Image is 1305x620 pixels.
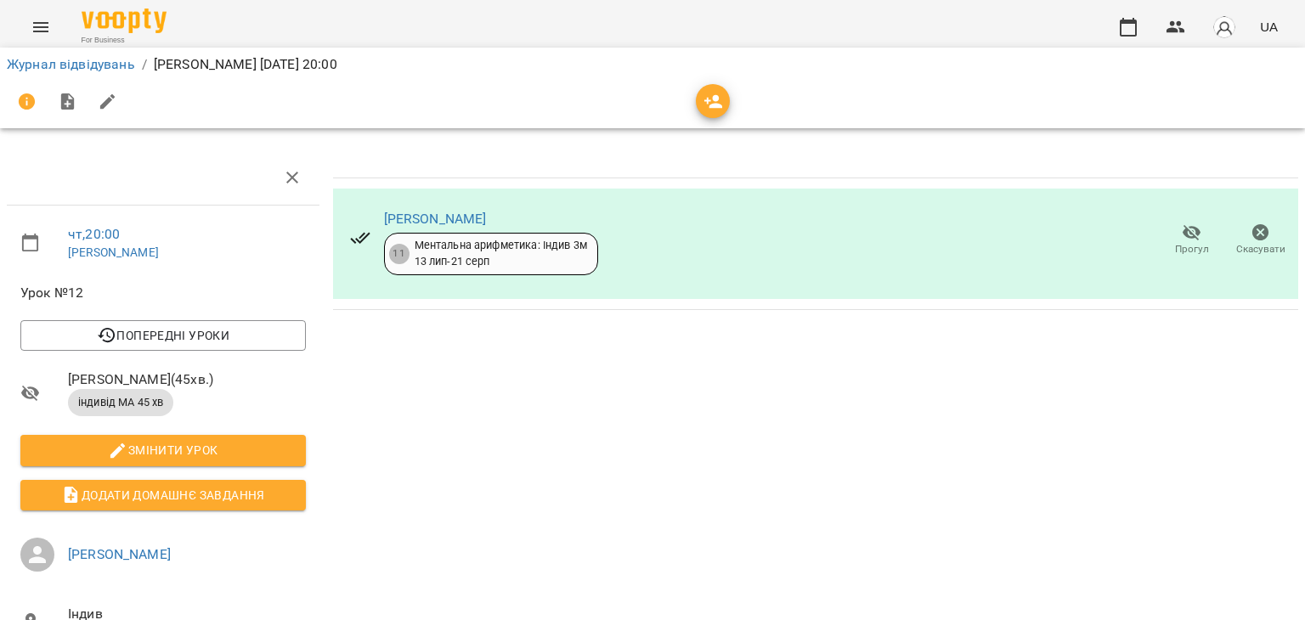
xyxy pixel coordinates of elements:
[68,395,173,410] span: індивід МА 45 хв
[68,369,306,390] span: [PERSON_NAME] ( 45 хв. )
[1253,11,1285,42] button: UA
[389,244,410,264] div: 11
[34,485,292,505] span: Додати домашнє завдання
[1157,217,1226,264] button: Прогул
[68,546,171,562] a: [PERSON_NAME]
[154,54,337,75] p: [PERSON_NAME] [DATE] 20:00
[7,56,135,72] a: Журнал відвідувань
[1175,242,1209,256] span: Прогул
[20,435,306,465] button: Змінити урок
[20,320,306,351] button: Попередні уроки
[1236,242,1285,256] span: Скасувати
[68,245,159,259] a: [PERSON_NAME]
[68,226,120,242] a: чт , 20:00
[1260,18,1278,36] span: UA
[34,325,292,346] span: Попередні уроки
[7,54,1298,75] nav: breadcrumb
[1226,217,1295,264] button: Скасувати
[1212,15,1236,39] img: avatar_s.png
[82,8,167,33] img: Voopty Logo
[142,54,147,75] li: /
[384,211,487,227] a: [PERSON_NAME]
[34,440,292,460] span: Змінити урок
[415,238,587,269] div: Ментальна арифметика: Індив 3м 13 лип - 21 серп
[82,35,167,46] span: For Business
[20,283,306,303] span: Урок №12
[20,7,61,48] button: Menu
[20,480,306,510] button: Додати домашнє завдання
